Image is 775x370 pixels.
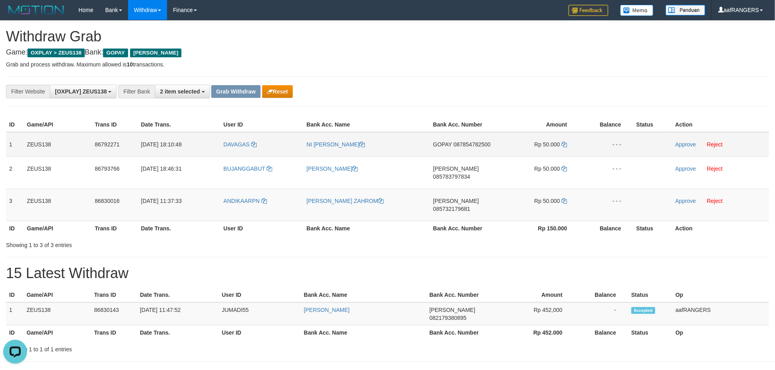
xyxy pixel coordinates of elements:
th: Bank Acc. Name [303,221,430,236]
span: BUJANGGABUT [224,166,265,172]
th: Status [628,325,672,340]
th: Amount [495,288,574,302]
th: Trans ID [92,117,138,132]
img: Button%20Memo.svg [620,5,654,16]
button: [OXPLAY] ZEUS138 [50,85,117,98]
th: ID [6,325,23,340]
a: [PERSON_NAME] [304,307,350,313]
th: Bank Acc. Number [430,221,498,236]
span: [OXPLAY] ZEUS138 [55,88,107,95]
td: Rp 452,000 [495,302,574,325]
button: Reset [262,85,293,98]
span: 86793766 [95,166,119,172]
span: Rp 50.000 [534,166,560,172]
th: Date Trans. [137,325,219,340]
span: [DATE] 18:46:31 [141,166,181,172]
span: Copy 085783797834 to clipboard [433,173,470,180]
h4: Game: Bank: [6,49,769,56]
a: Approve [675,141,696,148]
td: [DATE] 11:47:52 [137,302,219,325]
th: Status [633,221,672,236]
th: Trans ID [91,288,137,302]
span: [PERSON_NAME] [433,198,479,204]
span: [DATE] 11:37:33 [141,198,181,204]
th: ID [6,221,24,236]
a: [PERSON_NAME] [306,166,358,172]
th: Rp 150.000 [498,221,579,236]
span: [PERSON_NAME] [429,307,475,313]
td: JUMADI55 [219,302,301,325]
th: User ID [219,325,301,340]
th: Balance [574,325,628,340]
th: Bank Acc. Name [301,288,426,302]
button: 2 item selected [155,85,210,98]
div: Filter Website [6,85,50,98]
th: User ID [220,117,304,132]
td: 3 [6,189,24,221]
td: ZEUS138 [23,302,91,325]
th: Balance [579,221,633,236]
a: Copy 50000 to clipboard [562,166,567,172]
td: 86830143 [91,302,137,325]
th: Bank Acc. Number [426,288,494,302]
td: ZEUS138 [24,189,92,221]
span: Copy 082179380895 to clipboard [429,315,466,321]
th: Status [628,288,672,302]
td: 2 [6,156,24,189]
td: aafRANGERS [672,302,769,325]
td: ZEUS138 [24,132,92,157]
th: User ID [220,221,304,236]
a: Reject [707,166,723,172]
img: MOTION_logo.png [6,4,66,16]
div: Showing 1 to 1 of 1 entries [6,342,317,353]
th: Game/API [23,325,91,340]
img: panduan.png [666,5,705,16]
th: Trans ID [92,221,138,236]
a: DAVAGAS [224,141,257,148]
h1: 15 Latest Withdraw [6,265,769,281]
span: [PERSON_NAME] [130,49,181,57]
a: Approve [675,166,696,172]
td: 1 [6,302,23,325]
th: Game/API [24,221,92,236]
th: User ID [219,288,301,302]
th: ID [6,288,23,302]
img: Feedback.jpg [569,5,608,16]
a: Reject [707,198,723,204]
strong: 10 [127,61,133,68]
a: ANDIKAARPN [224,198,267,204]
span: Accepted [631,307,655,314]
button: Grab Withdraw [211,85,260,98]
span: Copy 085732179681 to clipboard [433,206,470,212]
span: OXPLAY > ZEUS138 [27,49,85,57]
td: ZEUS138 [24,156,92,189]
td: - - - [579,132,633,157]
th: Status [633,117,672,132]
td: - [574,302,628,325]
span: Copy 087854782500 to clipboard [454,141,491,148]
th: ID [6,117,24,132]
a: Approve [675,198,696,204]
th: Date Trans. [137,288,219,302]
span: GOPAY [433,141,452,148]
span: Rp 50.000 [534,198,560,204]
th: Action [672,117,769,132]
span: 2 item selected [160,88,200,95]
td: - - - [579,189,633,221]
h1: Withdraw Grab [6,29,769,45]
button: Open LiveChat chat widget [3,3,27,27]
span: [PERSON_NAME] [433,166,479,172]
span: ANDIKAARPN [224,198,260,204]
span: 86830016 [95,198,119,204]
th: Bank Acc. Name [303,117,430,132]
p: Grab and process withdraw. Maximum allowed is transactions. [6,60,769,68]
a: Copy 50000 to clipboard [562,141,567,148]
span: DAVAGAS [224,141,250,148]
span: GOPAY [103,49,128,57]
span: Rp 50.000 [534,141,560,148]
a: [PERSON_NAME] ZAHROM [306,198,384,204]
th: Balance [579,117,633,132]
a: Reject [707,141,723,148]
th: Op [672,288,769,302]
th: Date Trans. [138,117,220,132]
